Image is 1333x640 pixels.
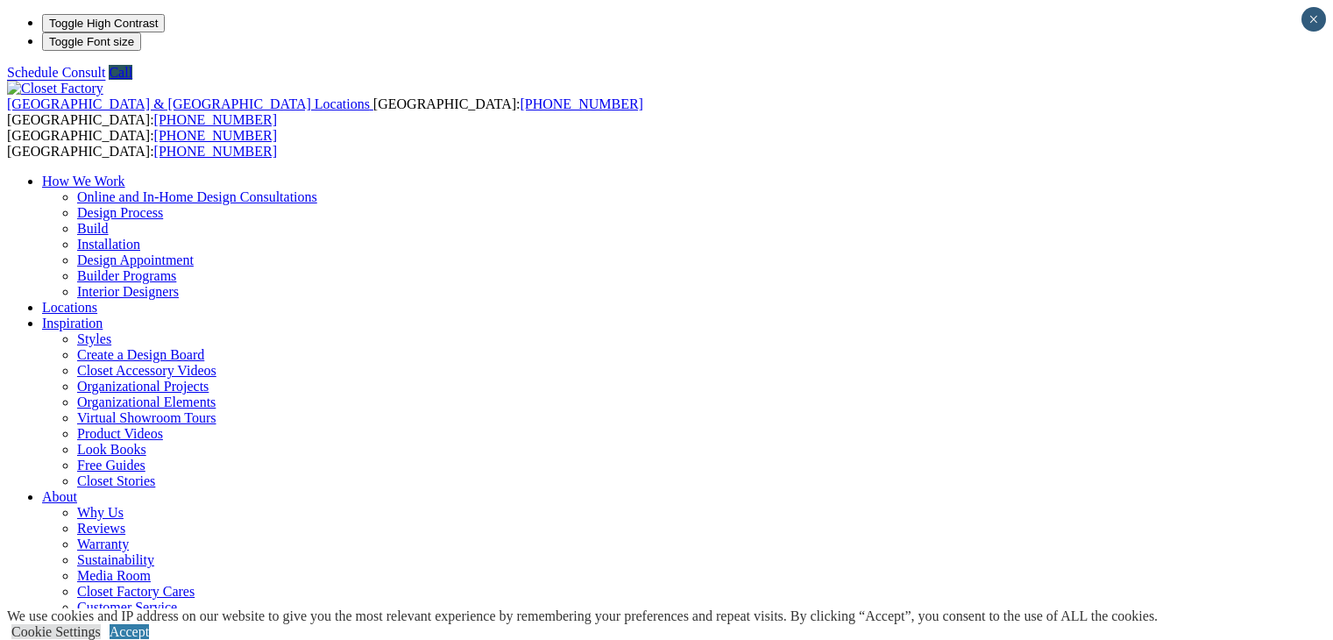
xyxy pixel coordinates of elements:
a: Media Room [77,568,151,583]
a: Closet Stories [77,473,155,488]
a: Builder Programs [77,268,176,283]
span: Toggle High Contrast [49,17,158,30]
a: Why Us [77,505,124,520]
a: Schedule Consult [7,65,105,80]
a: Closet Factory Cares [77,584,195,599]
a: [PHONE_NUMBER] [154,112,277,127]
a: [PHONE_NUMBER] [154,128,277,143]
a: Cookie Settings [11,624,101,639]
a: Create a Design Board [77,347,204,362]
a: [PHONE_NUMBER] [520,96,642,111]
button: Toggle Font size [42,32,141,51]
a: Build [77,221,109,236]
a: Organizational Projects [77,379,209,394]
a: [PHONE_NUMBER] [154,144,277,159]
a: Installation [77,237,140,252]
a: Inspiration [42,316,103,331]
a: Accept [110,624,149,639]
a: Sustainability [77,552,154,567]
a: Locations [42,300,97,315]
a: Product Videos [77,426,163,441]
div: We use cookies and IP address on our website to give you the most relevant experience by remember... [7,608,1158,624]
span: [GEOGRAPHIC_DATA]: [GEOGRAPHIC_DATA]: [7,128,277,159]
button: Toggle High Contrast [42,14,165,32]
a: Design Process [77,205,163,220]
a: Closet Accessory Videos [77,363,216,378]
a: Organizational Elements [77,395,216,409]
a: Free Guides [77,458,145,473]
span: [GEOGRAPHIC_DATA] & [GEOGRAPHIC_DATA] Locations [7,96,370,111]
img: Closet Factory [7,81,103,96]
a: Reviews [77,521,125,536]
a: How We Work [42,174,125,188]
a: Virtual Showroom Tours [77,410,216,425]
a: Styles [77,331,111,346]
a: Call [109,65,132,80]
a: About [42,489,77,504]
span: [GEOGRAPHIC_DATA]: [GEOGRAPHIC_DATA]: [7,96,643,127]
span: Toggle Font size [49,35,134,48]
a: [GEOGRAPHIC_DATA] & [GEOGRAPHIC_DATA] Locations [7,96,373,111]
a: Design Appointment [77,252,194,267]
a: Interior Designers [77,284,179,299]
a: Customer Service [77,600,177,615]
a: Online and In-Home Design Consultations [77,189,317,204]
a: Look Books [77,442,146,457]
button: Close [1301,7,1326,32]
a: Warranty [77,537,129,551]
